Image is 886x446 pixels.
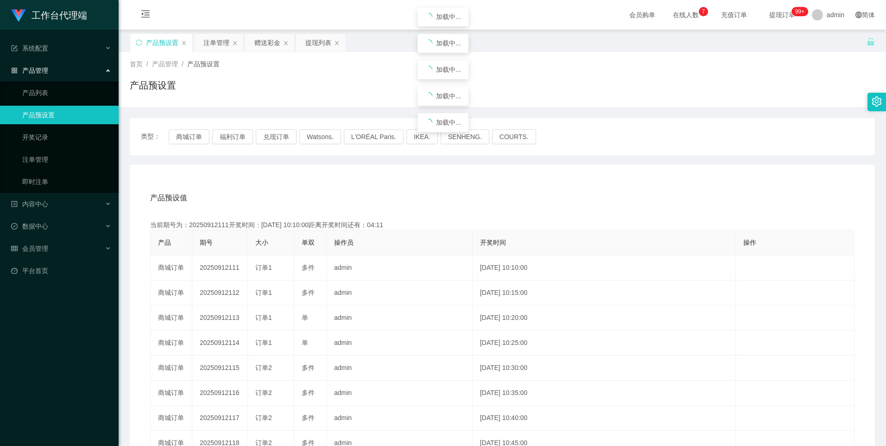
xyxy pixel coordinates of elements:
[334,40,340,46] i: 图标: close
[425,13,432,20] i: icon: loading
[302,389,315,396] span: 多件
[441,129,489,144] button: SENHENG.
[232,40,238,46] i: 图标: close
[299,129,341,144] button: Watsons.
[192,356,248,381] td: 20250912115
[302,314,308,321] span: 单
[192,306,248,331] td: 20250912113
[254,34,280,51] div: 赠送彩金
[151,280,192,306] td: 商城订单
[151,306,192,331] td: 商城订单
[22,150,111,169] a: 注单管理
[151,356,192,381] td: 商城订单
[11,245,18,252] i: 图标: table
[11,201,18,207] i: 图标: profile
[327,406,473,431] td: admin
[436,39,461,47] span: 加载中...
[151,331,192,356] td: 商城订单
[716,12,752,18] span: 充值订单
[327,280,473,306] td: admin
[181,40,187,46] i: 图标: close
[436,119,461,126] span: 加载中...
[152,60,178,68] span: 产品管理
[473,406,736,431] td: [DATE] 10:40:00
[146,60,148,68] span: /
[192,255,248,280] td: 20250912111
[302,414,315,421] span: 多件
[11,245,48,252] span: 会员管理
[436,66,461,73] span: 加载中...
[158,239,171,246] span: 产品
[150,220,854,230] div: 当前期号为：20250912111开奖时间：[DATE] 10:10:00距离开奖时间还有：04:11
[255,289,272,296] span: 订单1
[302,239,315,246] span: 单双
[11,9,26,22] img: logo.9652507e.png
[327,381,473,406] td: admin
[22,172,111,191] a: 即时注单
[480,239,506,246] span: 开奖时间
[302,289,315,296] span: 多件
[327,255,473,280] td: admin
[130,60,143,68] span: 首页
[425,92,432,100] i: icon: loading
[327,306,473,331] td: admin
[11,45,18,51] i: 图标: form
[702,7,705,16] p: 7
[436,92,461,100] span: 加载中...
[406,129,438,144] button: IKEA.
[192,280,248,306] td: 20250912112
[327,356,473,381] td: admin
[473,255,736,280] td: [DATE] 10:10:00
[473,280,736,306] td: [DATE] 10:15:00
[473,331,736,356] td: [DATE] 10:25:00
[791,7,808,16] sup: 1175
[22,128,111,147] a: 开奖记录
[11,223,48,230] span: 数据中心
[203,34,229,51] div: 注单管理
[192,331,248,356] td: 20250912114
[668,12,703,18] span: 在线人数
[255,264,272,271] span: 订单1
[151,255,192,280] td: 商城订单
[255,314,272,321] span: 订单1
[283,40,289,46] i: 图标: close
[344,129,404,144] button: L'ORÉAL Paris.
[255,239,268,246] span: 大小
[187,60,220,68] span: 产品预设置
[32,0,87,30] h1: 工作台代理端
[872,96,882,107] i: 图标: setting
[256,129,297,144] button: 兑现订单
[305,34,331,51] div: 提现列表
[473,356,736,381] td: [DATE] 10:30:00
[141,129,169,144] span: 类型：
[146,34,178,51] div: 产品预设置
[302,364,315,371] span: 多件
[436,13,461,20] span: 加载中...
[200,239,213,246] span: 期号
[255,364,272,371] span: 订单2
[169,129,209,144] button: 商城订单
[151,406,192,431] td: 商城订单
[855,12,862,18] i: 图标: global
[11,67,48,74] span: 产品管理
[11,45,48,52] span: 系统配置
[22,83,111,102] a: 产品列表
[867,38,875,46] i: 图标: unlock
[182,60,184,68] span: /
[425,119,432,126] i: icon: loading
[255,389,272,396] span: 订单2
[11,223,18,229] i: 图标: check-circle-o
[22,106,111,124] a: 产品预设置
[765,12,800,18] span: 提现订单
[130,78,176,92] h1: 产品预设置
[492,129,536,144] button: COURTS.
[255,339,272,346] span: 订单1
[473,381,736,406] td: [DATE] 10:35:00
[302,339,308,346] span: 单
[192,406,248,431] td: 20250912117
[150,192,187,204] span: 产品预设值
[212,129,253,144] button: 福利订单
[473,306,736,331] td: [DATE] 10:20:00
[11,67,18,74] i: 图标: appstore-o
[699,7,708,16] sup: 7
